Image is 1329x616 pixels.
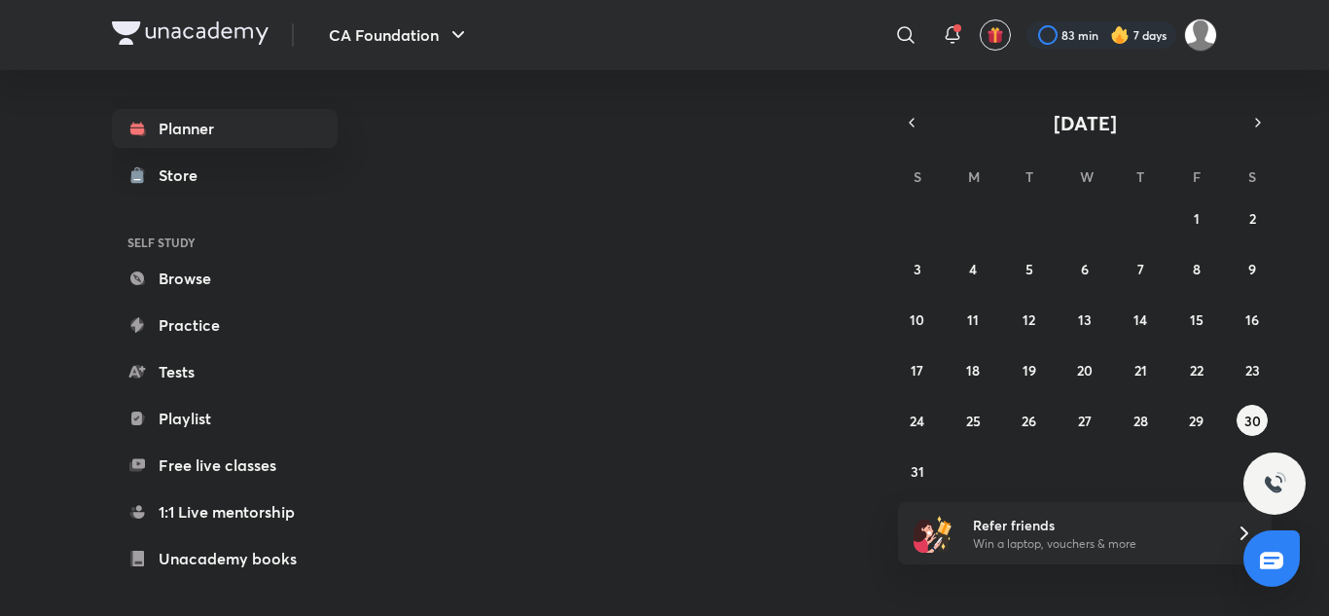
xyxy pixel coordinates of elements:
button: August 1, 2025 [1181,202,1212,234]
img: referral [914,514,952,553]
img: ansh jain [1184,18,1217,52]
abbr: August 23, 2025 [1245,361,1260,380]
h6: SELF STUDY [112,226,338,259]
button: August 3, 2025 [902,253,933,284]
abbr: August 12, 2025 [1023,310,1035,329]
button: August 13, 2025 [1069,304,1100,335]
a: Unacademy books [112,539,338,578]
button: August 25, 2025 [957,405,988,436]
img: avatar [987,26,1004,44]
a: Practice [112,306,338,344]
button: August 24, 2025 [902,405,933,436]
a: 1:1 Live mentorship [112,492,338,531]
button: August 8, 2025 [1181,253,1212,284]
abbr: August 6, 2025 [1081,260,1089,278]
button: August 12, 2025 [1014,304,1045,335]
abbr: August 5, 2025 [1025,260,1033,278]
a: Planner [112,109,338,148]
button: August 16, 2025 [1237,304,1268,335]
img: Company Logo [112,21,269,45]
abbr: August 4, 2025 [969,260,977,278]
button: August 22, 2025 [1181,354,1212,385]
a: Playlist [112,399,338,438]
button: August 7, 2025 [1125,253,1156,284]
abbr: August 28, 2025 [1133,412,1148,430]
button: August 29, 2025 [1181,405,1212,436]
abbr: Tuesday [1025,167,1033,186]
button: August 23, 2025 [1237,354,1268,385]
button: August 18, 2025 [957,354,988,385]
button: August 9, 2025 [1237,253,1268,284]
span: [DATE] [1054,110,1117,136]
abbr: Wednesday [1080,167,1094,186]
button: August 19, 2025 [1014,354,1045,385]
img: ttu [1263,472,1286,495]
abbr: Thursday [1136,167,1144,186]
p: Win a laptop, vouchers & more [973,535,1212,553]
button: August 10, 2025 [902,304,933,335]
abbr: August 29, 2025 [1189,412,1203,430]
button: avatar [980,19,1011,51]
img: streak [1110,25,1130,45]
abbr: August 24, 2025 [910,412,924,430]
a: Tests [112,352,338,391]
a: Company Logo [112,21,269,50]
abbr: August 19, 2025 [1023,361,1036,380]
button: August 21, 2025 [1125,354,1156,385]
button: August 26, 2025 [1014,405,1045,436]
abbr: August 30, 2025 [1244,412,1261,430]
a: Store [112,156,338,195]
h6: Refer friends [973,515,1212,535]
button: August 27, 2025 [1069,405,1100,436]
abbr: August 18, 2025 [966,361,980,380]
abbr: August 22, 2025 [1190,361,1203,380]
abbr: August 31, 2025 [911,462,924,481]
abbr: August 14, 2025 [1133,310,1147,329]
abbr: August 2, 2025 [1249,209,1256,228]
a: Browse [112,259,338,298]
button: August 2, 2025 [1237,202,1268,234]
abbr: August 27, 2025 [1078,412,1092,430]
button: August 28, 2025 [1125,405,1156,436]
button: August 11, 2025 [957,304,988,335]
div: Store [159,163,209,187]
abbr: Saturday [1248,167,1256,186]
button: CA Foundation [317,16,482,54]
abbr: August 9, 2025 [1248,260,1256,278]
abbr: August 20, 2025 [1077,361,1093,380]
button: August 14, 2025 [1125,304,1156,335]
abbr: August 7, 2025 [1137,260,1144,278]
abbr: August 13, 2025 [1078,310,1092,329]
button: August 15, 2025 [1181,304,1212,335]
abbr: August 10, 2025 [910,310,924,329]
abbr: August 25, 2025 [966,412,981,430]
button: August 4, 2025 [957,253,988,284]
button: [DATE] [925,109,1244,136]
abbr: August 26, 2025 [1022,412,1036,430]
abbr: August 21, 2025 [1134,361,1147,380]
a: Free live classes [112,446,338,485]
abbr: August 11, 2025 [967,310,979,329]
button: August 5, 2025 [1014,253,1045,284]
abbr: Sunday [914,167,921,186]
abbr: August 8, 2025 [1193,260,1201,278]
abbr: August 1, 2025 [1194,209,1200,228]
abbr: Friday [1193,167,1201,186]
button: August 20, 2025 [1069,354,1100,385]
abbr: August 17, 2025 [911,361,923,380]
button: August 17, 2025 [902,354,933,385]
abbr: August 16, 2025 [1245,310,1259,329]
abbr: August 3, 2025 [914,260,921,278]
button: August 30, 2025 [1237,405,1268,436]
abbr: August 15, 2025 [1190,310,1203,329]
button: August 6, 2025 [1069,253,1100,284]
abbr: Monday [968,167,980,186]
button: August 31, 2025 [902,455,933,487]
